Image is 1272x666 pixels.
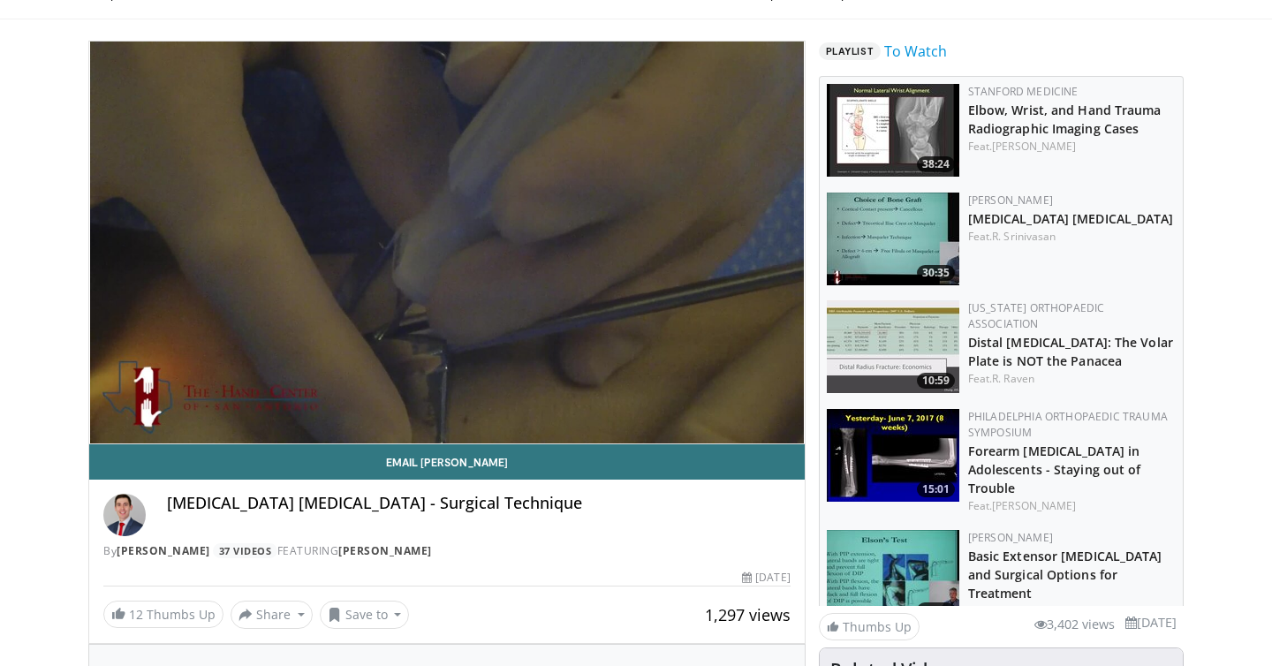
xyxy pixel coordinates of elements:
[338,543,432,558] a: [PERSON_NAME]
[103,601,223,628] a: 12 Thumbs Up
[968,498,1176,514] div: Feat.
[917,156,955,172] span: 38:24
[167,494,791,513] h4: [MEDICAL_DATA] [MEDICAL_DATA] - Surgical Technique
[968,229,1176,245] div: Feat.
[827,193,959,285] img: 5f3ee0cb-4715-476f-97ae-a0b2f9d34fe6.150x105_q85_crop-smart_upscale.jpg
[320,601,410,629] button: Save to
[917,373,955,389] span: 10:59
[819,42,881,60] span: Playlist
[968,210,1174,227] a: [MEDICAL_DATA] [MEDICAL_DATA]
[827,409,959,502] a: 15:01
[827,84,959,177] a: 38:24
[968,530,1053,545] a: [PERSON_NAME]
[968,409,1168,440] a: Philadelphia Orthopaedic Trauma Symposium
[89,444,805,480] a: Email [PERSON_NAME]
[992,498,1076,513] a: [PERSON_NAME]
[827,84,959,177] img: d0220884-54c2-4775-b7de-c3508503d479.150x105_q85_crop-smart_upscale.jpg
[917,481,955,497] span: 15:01
[705,604,791,625] span: 1,297 views
[827,300,959,393] a: 10:59
[827,300,959,393] img: 6665c380-9f71-4cd0-a54c-b457c44c38cf.150x105_q85_crop-smart_upscale.jpg
[917,602,955,618] span: 30:33
[884,41,947,62] a: To Watch
[231,601,313,629] button: Share
[827,409,959,502] img: 25619031-145e-4c60-a054-82f5ddb5a1ab.150x105_q85_crop-smart_upscale.jpg
[968,139,1176,155] div: Feat.
[89,42,805,444] video-js: Video Player
[968,334,1173,369] a: Distal [MEDICAL_DATA]: The Volar Plate is NOT the Panacea
[827,530,959,623] a: 30:33
[827,193,959,285] a: 30:35
[827,530,959,623] img: bed40874-ca21-42dc-8a42-d9b09b7d8d58.150x105_q85_crop-smart_upscale.jpg
[103,494,146,536] img: Avatar
[968,443,1141,496] a: Forearm [MEDICAL_DATA] in Adolescents - Staying out of Trouble
[968,84,1079,99] a: Stanford Medicine
[968,102,1162,137] a: Elbow, Wrist, and Hand Trauma Radiographic Imaging Cases
[968,300,1105,331] a: [US_STATE] Orthopaedic Association
[1125,613,1177,632] li: [DATE]
[968,603,1176,619] div: Feat.
[917,265,955,281] span: 30:35
[992,229,1056,244] a: R. Srinivasan
[992,139,1076,154] a: [PERSON_NAME]
[103,543,791,559] div: By FEATURING
[213,543,277,558] a: 37 Videos
[968,371,1176,387] div: Feat.
[968,193,1053,208] a: [PERSON_NAME]
[117,543,210,558] a: [PERSON_NAME]
[129,606,143,623] span: 12
[819,613,920,640] a: Thumbs Up
[992,371,1034,386] a: R. Raven
[1034,615,1115,634] li: 3,402 views
[742,570,790,586] div: [DATE]
[992,603,1041,618] a: D. Person
[968,548,1162,602] a: Basic Extensor [MEDICAL_DATA] and Surgical Options for Treatment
